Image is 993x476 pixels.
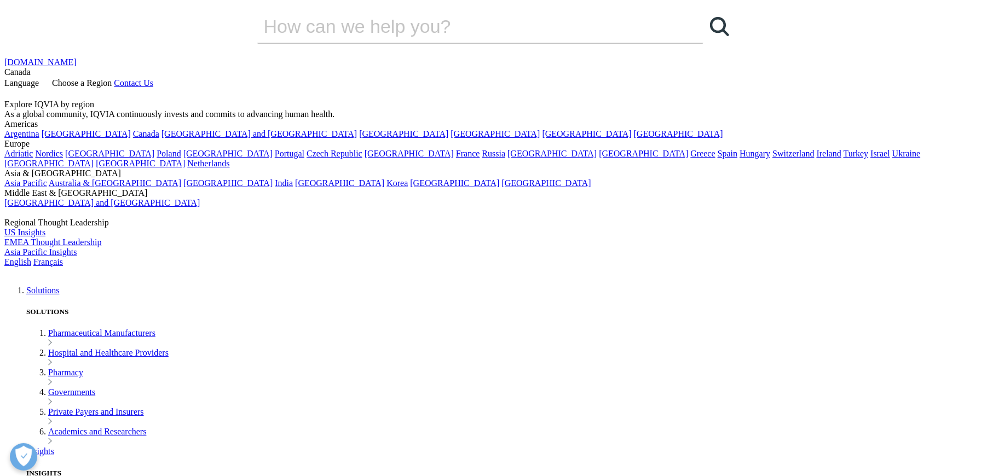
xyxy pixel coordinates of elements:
div: Middle East & [GEOGRAPHIC_DATA] [4,188,989,198]
div: Explore IQVIA by region [4,100,989,109]
a: Pharmaceutical Manufacturers [48,328,155,338]
div: As a global community, IQVIA continuously invests and commits to advancing human health. [4,109,989,119]
a: Français [33,257,63,266]
a: [GEOGRAPHIC_DATA] [599,149,688,158]
a: Insights [26,446,54,456]
a: Turkey [844,149,869,158]
a: Canada [133,129,159,138]
a: Israel [870,149,890,158]
a: Korea [386,178,408,188]
span: Choose a Region [52,78,112,88]
a: [GEOGRAPHIC_DATA] and [GEOGRAPHIC_DATA] [161,129,357,138]
div: Europe [4,139,989,149]
a: Spain [718,149,737,158]
a: [GEOGRAPHIC_DATA] [183,178,273,188]
button: Open Preferences [10,443,37,471]
a: Argentina [4,129,39,138]
a: [GEOGRAPHIC_DATA] [359,129,448,138]
a: [GEOGRAPHIC_DATA] [42,129,131,138]
a: France [456,149,480,158]
a: Academics and Researchers [48,427,146,436]
a: [GEOGRAPHIC_DATA] [502,178,591,188]
a: Switzerland [772,149,814,158]
a: Ukraine [892,149,921,158]
svg: Search [710,17,729,36]
a: Governments [48,387,95,397]
a: Hospital and Healthcare Providers [48,348,169,357]
a: [GEOGRAPHIC_DATA] [365,149,454,158]
input: Search [257,10,672,43]
a: US Insights [4,228,45,237]
a: Adriatic [4,149,33,158]
a: Solutions [26,286,59,295]
a: Australia & [GEOGRAPHIC_DATA] [49,178,181,188]
a: Hungary [740,149,770,158]
a: India [275,178,293,188]
a: Contact Us [114,78,153,88]
a: Greece [690,149,715,158]
a: [GEOGRAPHIC_DATA] [183,149,273,158]
a: Czech Republic [307,149,362,158]
a: Nordics [35,149,63,158]
a: [GEOGRAPHIC_DATA] and [GEOGRAPHIC_DATA] [4,198,200,207]
a: [GEOGRAPHIC_DATA] [410,178,499,188]
a: Poland [157,149,181,158]
div: Regional Thought Leadership [4,218,989,228]
span: Language [4,78,39,88]
div: Canada [4,67,989,77]
a: Asia Pacific [4,178,47,188]
a: Portugal [275,149,304,158]
a: [GEOGRAPHIC_DATA] [65,149,154,158]
a: Private Payers and Insurers [48,407,144,416]
a: Pharmacy [48,368,83,377]
a: [GEOGRAPHIC_DATA] [634,129,723,138]
a: English [4,257,31,266]
a: [GEOGRAPHIC_DATA] [295,178,384,188]
a: [GEOGRAPHIC_DATA] [96,159,185,168]
h5: SOLUTIONS [26,307,989,316]
a: Search [703,10,736,43]
a: [GEOGRAPHIC_DATA] [4,159,94,168]
a: EMEA Thought Leadership [4,237,101,247]
a: Asia Pacific Insights [4,247,77,257]
div: Americas [4,119,989,129]
a: Netherlands [187,159,229,168]
div: Asia & [GEOGRAPHIC_DATA] [4,169,989,178]
a: Russia [482,149,506,158]
a: Ireland [817,149,841,158]
a: [DOMAIN_NAME] [4,57,77,67]
a: [GEOGRAPHIC_DATA] [451,129,540,138]
a: [GEOGRAPHIC_DATA] [542,129,632,138]
a: [GEOGRAPHIC_DATA] [507,149,597,158]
